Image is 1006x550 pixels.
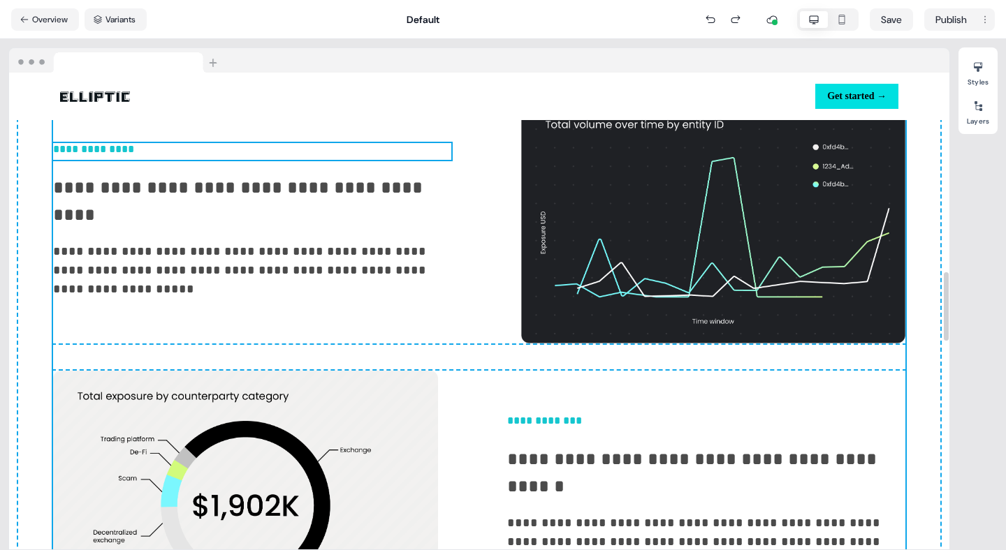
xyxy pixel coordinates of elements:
[485,84,898,109] div: Get started →
[9,48,224,73] img: Browser topbar
[870,8,913,31] button: Save
[407,13,439,27] div: Default
[958,56,998,87] button: Styles
[924,8,975,31] button: Publish
[958,95,998,126] button: Layers
[85,8,147,31] button: Variants
[60,88,474,105] div: Image
[507,99,905,343] img: Image
[60,91,130,102] img: Image
[815,84,898,109] button: Get started →
[11,8,79,31] button: Overview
